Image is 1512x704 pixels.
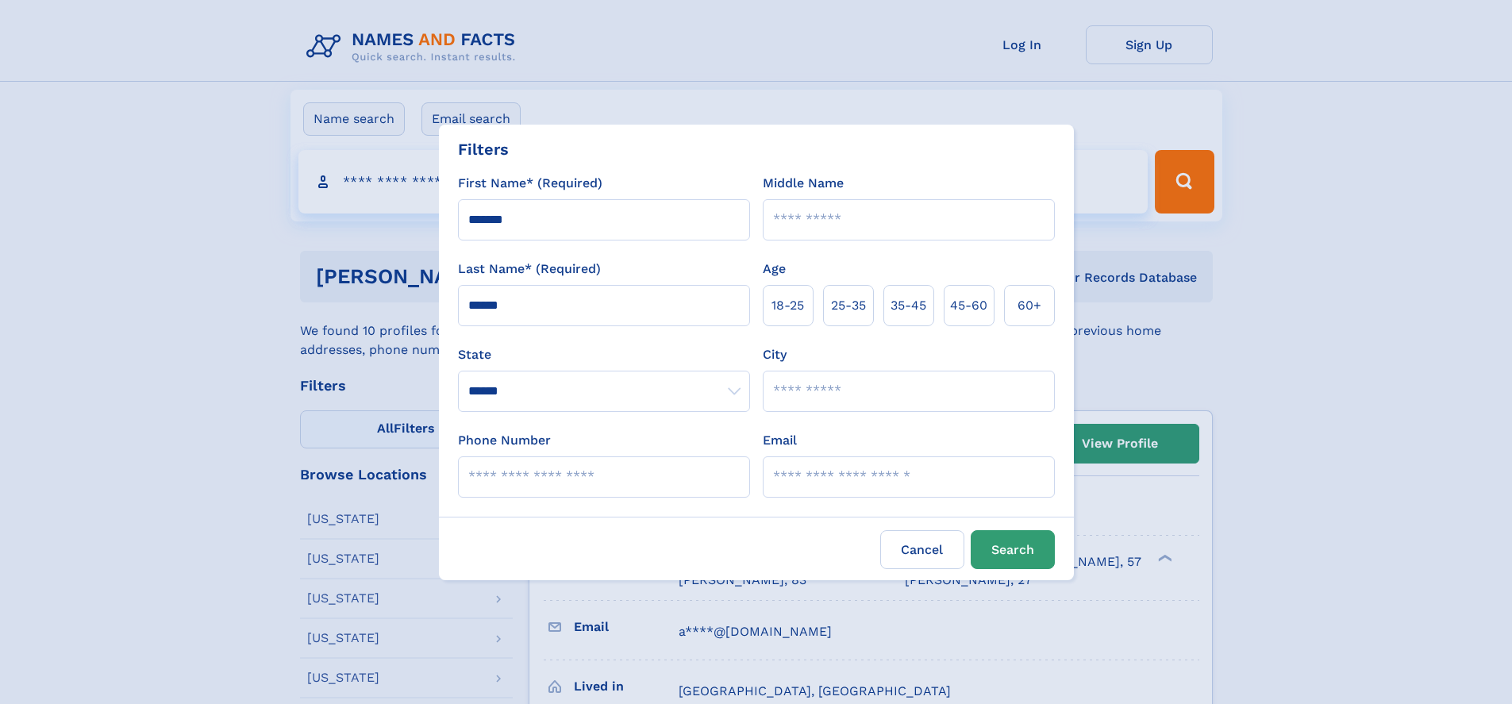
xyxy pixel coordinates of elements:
[458,345,750,364] label: State
[763,431,797,450] label: Email
[458,174,602,193] label: First Name* (Required)
[891,296,926,315] span: 35‑45
[763,260,786,279] label: Age
[771,296,804,315] span: 18‑25
[763,345,787,364] label: City
[458,260,601,279] label: Last Name* (Required)
[458,137,509,161] div: Filters
[950,296,987,315] span: 45‑60
[880,530,964,569] label: Cancel
[831,296,866,315] span: 25‑35
[763,174,844,193] label: Middle Name
[1018,296,1041,315] span: 60+
[971,530,1055,569] button: Search
[458,431,551,450] label: Phone Number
